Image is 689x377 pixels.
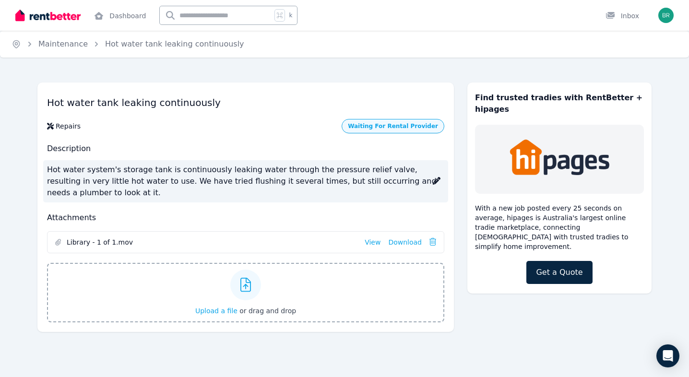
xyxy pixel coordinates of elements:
p: With a new job posted every 25 seconds on average, hipages is Australia's largest online tradie m... [475,203,644,251]
a: Maintenance [38,39,88,48]
img: Trades & Maintenance [509,134,610,181]
a: Download [388,237,422,247]
div: Repairs [56,121,81,131]
p: Hot water system's storage tank is continuously leaking water through the pressure relief valve, ... [47,160,444,202]
h1: Hot water tank leaking continuously [47,92,444,113]
span: k [289,12,292,19]
span: Library - 1 of 1.mov [67,237,357,247]
h2: Attachments [47,212,444,224]
a: Get a Quote [526,261,592,284]
div: Open Intercom Messenger [656,344,679,367]
button: Upload a file or drag and drop [195,306,296,316]
img: RentBetter [15,8,81,23]
span: Waiting For Rental Provider [348,122,438,130]
img: Brenton Rae [658,8,674,23]
span: Upload a file [195,307,238,315]
div: Inbox [606,11,639,21]
a: View [365,237,380,247]
a: Hot water tank leaking continuously [105,39,244,48]
span: or drag and drop [239,307,296,315]
h2: Description [47,143,444,154]
h3: Find trusted tradies with RentBetter + hipages [475,92,644,115]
